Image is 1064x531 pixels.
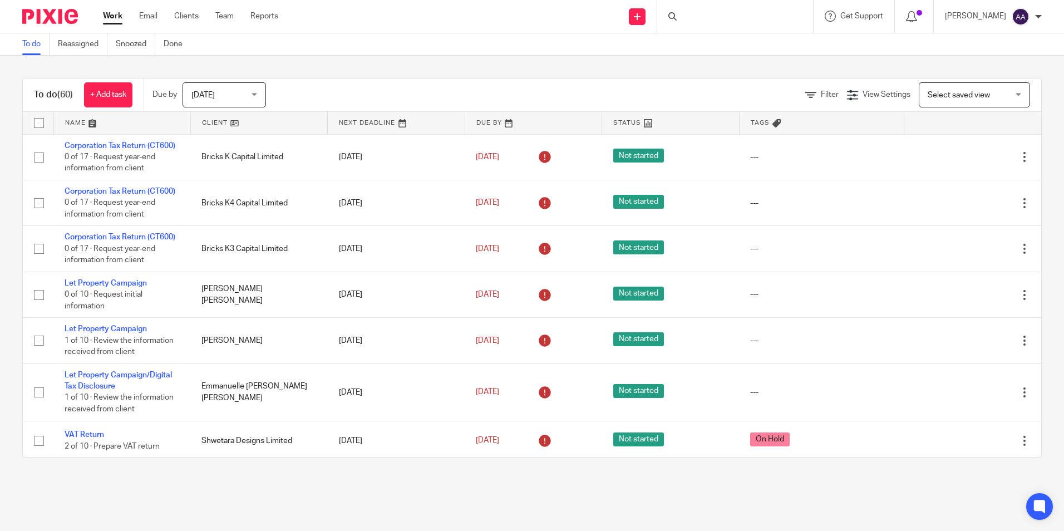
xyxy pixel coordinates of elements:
h1: To do [34,89,73,101]
img: Pixie [22,9,78,24]
td: [DATE] [328,226,465,272]
a: Reports [250,11,278,22]
span: Not started [613,195,664,209]
span: Not started [613,384,664,398]
td: [DATE] [328,318,465,363]
td: [DATE] [328,421,465,460]
td: [PERSON_NAME] [PERSON_NAME] [190,272,327,317]
span: [DATE] [476,291,499,298]
img: svg%3E [1012,8,1029,26]
div: --- [750,243,893,254]
span: 0 of 10 · Request initial information [65,291,142,310]
a: Work [103,11,122,22]
p: Due by [152,89,177,100]
td: [DATE] [328,180,465,225]
span: [DATE] [476,199,499,207]
a: Corporation Tax Return (CT600) [65,188,175,195]
div: --- [750,387,893,398]
span: Not started [613,332,664,346]
span: 1 of 10 · Review the information received from client [65,337,174,356]
a: Team [215,11,234,22]
a: Snoozed [116,33,155,55]
span: 0 of 17 · Request year-end information from client [65,153,155,173]
td: Emmanuelle [PERSON_NAME] [PERSON_NAME] [190,363,327,421]
td: [DATE] [328,363,465,421]
a: VAT Return [65,431,104,439]
a: Corporation Tax Return (CT600) [65,142,175,150]
span: [DATE] [476,153,499,161]
div: --- [750,198,893,209]
span: [DATE] [476,389,499,396]
a: To do [22,33,50,55]
a: Reassigned [58,33,107,55]
p: [PERSON_NAME] [945,11,1006,22]
span: (60) [57,90,73,99]
a: Corporation Tax Return (CT600) [65,233,175,241]
td: Bricks K Capital Limited [190,134,327,180]
span: 1 of 10 · Review the information received from client [65,394,174,414]
span: 0 of 17 · Request year-end information from client [65,199,155,219]
span: Not started [613,240,664,254]
a: Let Property Campaign [65,279,147,287]
td: Bricks K3 Capital Limited [190,226,327,272]
td: [PERSON_NAME] [190,318,327,363]
span: [DATE] [476,437,499,445]
div: --- [750,289,893,300]
td: [DATE] [328,272,465,317]
a: + Add task [84,82,132,107]
span: View Settings [863,91,910,99]
a: Let Property Campaign [65,325,147,333]
span: 0 of 17 · Request year-end information from client [65,245,155,264]
span: [DATE] [476,337,499,345]
span: 2 of 10 · Prepare VAT return [65,442,160,450]
span: Select saved view [928,91,990,99]
a: Let Property Campaign/Digital Tax Disclosure [65,371,172,390]
a: Done [164,33,191,55]
span: Get Support [840,12,883,20]
div: --- [750,335,893,346]
span: Not started [613,149,664,163]
td: Bricks K4 Capital Limited [190,180,327,225]
div: --- [750,151,893,163]
a: Email [139,11,157,22]
span: Not started [613,432,664,446]
td: [DATE] [328,134,465,180]
span: Filter [821,91,839,99]
span: Not started [613,287,664,301]
span: [DATE] [191,91,215,99]
span: [DATE] [476,245,499,253]
a: Clients [174,11,199,22]
span: On Hold [750,432,790,446]
td: Shwetara Designs Limited [190,421,327,460]
span: Tags [751,120,770,126]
